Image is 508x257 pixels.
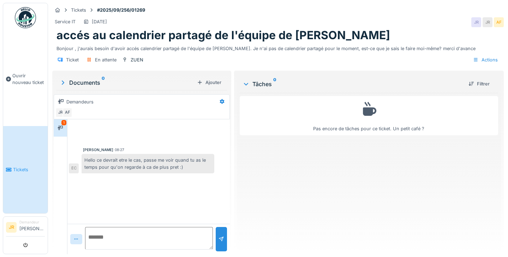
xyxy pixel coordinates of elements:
span: Tickets [13,166,45,173]
a: JR Demandeur[PERSON_NAME] [6,220,45,237]
div: EC [69,163,79,173]
div: Filtrer [466,79,492,89]
div: Ticket [66,56,79,63]
div: Pas encore de tâches pour ce ticket. Un petit café ? [244,99,494,132]
div: JR [483,17,492,27]
div: Service IT [55,18,76,25]
a: Ouvrir nouveau ticket [3,32,48,126]
li: JR [6,222,17,233]
div: Bonjour , j'aurais besoin d'avoir accés calendrier partagé de l'équipe de [PERSON_NAME]. Je n'ai ... [56,42,500,52]
div: JR [471,17,481,27]
div: AF [494,17,504,27]
div: Documents [59,78,194,87]
span: Ouvrir nouveau ticket [12,72,45,86]
div: 1 [61,120,66,125]
div: Tickets [71,7,86,13]
div: Demandeurs [66,98,94,105]
a: Tickets [3,126,48,213]
sup: 0 [273,80,276,88]
div: [DATE] [92,18,107,25]
div: Hello ce devrait etre le cas, passe me voir quand tu as le temps pour qu'on regarde à ca de plus ... [82,154,214,173]
div: En attente [95,56,116,63]
div: Demandeur [19,220,45,225]
li: [PERSON_NAME] [19,220,45,235]
sup: 0 [102,78,105,87]
div: ZUEN [131,56,143,63]
div: [PERSON_NAME] [83,147,113,153]
div: AF [62,108,72,118]
div: Ajouter [194,78,224,87]
div: JR [55,108,65,118]
img: Badge_color-CXgf-gQk.svg [15,7,36,28]
div: Actions [470,55,501,65]
h1: accés au calendrier partagé de l'équipe de [PERSON_NAME] [56,29,390,42]
strong: #2025/09/256/01269 [94,7,148,13]
div: 08:27 [115,147,124,153]
div: Tâches [243,80,463,88]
